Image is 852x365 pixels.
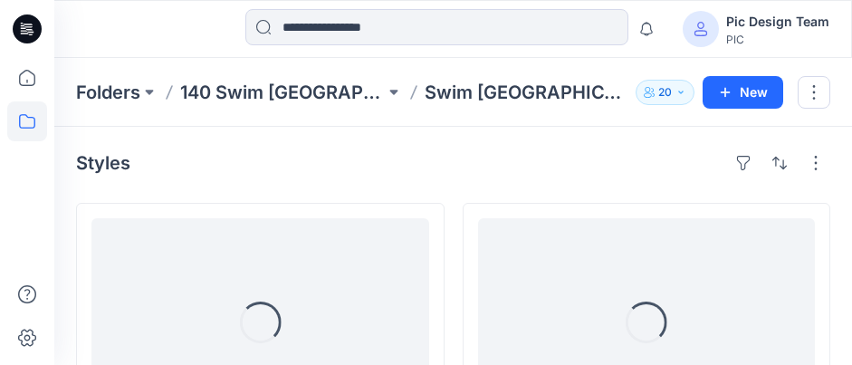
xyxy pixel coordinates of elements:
[76,80,140,105] a: Folders
[76,152,130,174] h4: Styles
[425,80,629,105] p: Swim [GEOGRAPHIC_DATA] - 20250210_140_Free Assembly 3D Pilot- Fixture 2
[636,80,694,105] button: 20
[726,33,829,46] div: PIC
[726,11,829,33] div: Pic Design Team
[658,82,672,102] p: 20
[703,76,783,109] button: New
[180,80,385,105] a: 140 Swim [GEOGRAPHIC_DATA]
[694,22,708,36] svg: avatar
